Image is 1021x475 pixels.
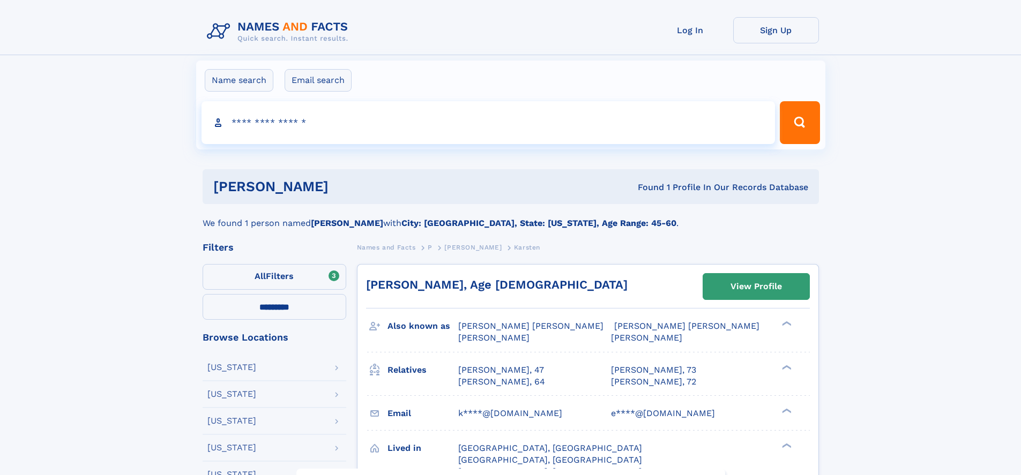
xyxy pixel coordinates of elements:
[428,244,433,251] span: P
[444,240,502,254] a: [PERSON_NAME]
[203,333,346,342] div: Browse Locations
[285,69,352,92] label: Email search
[357,240,416,254] a: Names and Facts
[779,320,792,327] div: ❯
[779,364,792,371] div: ❯
[207,417,256,425] div: [US_STATE]
[202,101,776,144] input: search input
[311,218,383,228] b: [PERSON_NAME]
[458,455,642,465] span: [GEOGRAPHIC_DATA], [GEOGRAPHIC_DATA]
[703,274,809,299] a: View Profile
[203,264,346,290] label: Filters
[458,333,530,343] span: [PERSON_NAME]
[779,442,792,449] div: ❯
[255,271,266,281] span: All
[366,278,628,291] a: [PERSON_NAME], Age [DEMOGRAPHIC_DATA]
[780,101,819,144] button: Search Button
[387,404,458,423] h3: Email
[387,317,458,335] h3: Also known as
[614,321,759,331] span: [PERSON_NAME] [PERSON_NAME]
[458,321,603,331] span: [PERSON_NAME] [PERSON_NAME]
[458,443,642,453] span: [GEOGRAPHIC_DATA], [GEOGRAPHIC_DATA]
[458,376,545,388] a: [PERSON_NAME], 64
[207,363,256,372] div: [US_STATE]
[401,218,676,228] b: City: [GEOGRAPHIC_DATA], State: [US_STATE], Age Range: 45-60
[387,439,458,457] h3: Lived in
[207,390,256,398] div: [US_STATE]
[205,69,273,92] label: Name search
[611,376,696,388] a: [PERSON_NAME], 72
[647,17,733,43] a: Log In
[203,17,357,46] img: Logo Names and Facts
[731,274,782,299] div: View Profile
[514,244,540,251] span: Karsten
[387,361,458,379] h3: Relatives
[733,17,819,43] a: Sign Up
[207,443,256,452] div: [US_STATE]
[444,244,502,251] span: [PERSON_NAME]
[203,204,819,230] div: We found 1 person named with .
[213,180,483,193] h1: [PERSON_NAME]
[428,240,433,254] a: P
[203,243,346,252] div: Filters
[611,364,696,376] a: [PERSON_NAME], 73
[611,333,682,343] span: [PERSON_NAME]
[483,182,808,193] div: Found 1 Profile In Our Records Database
[779,407,792,414] div: ❯
[458,364,544,376] a: [PERSON_NAME], 47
